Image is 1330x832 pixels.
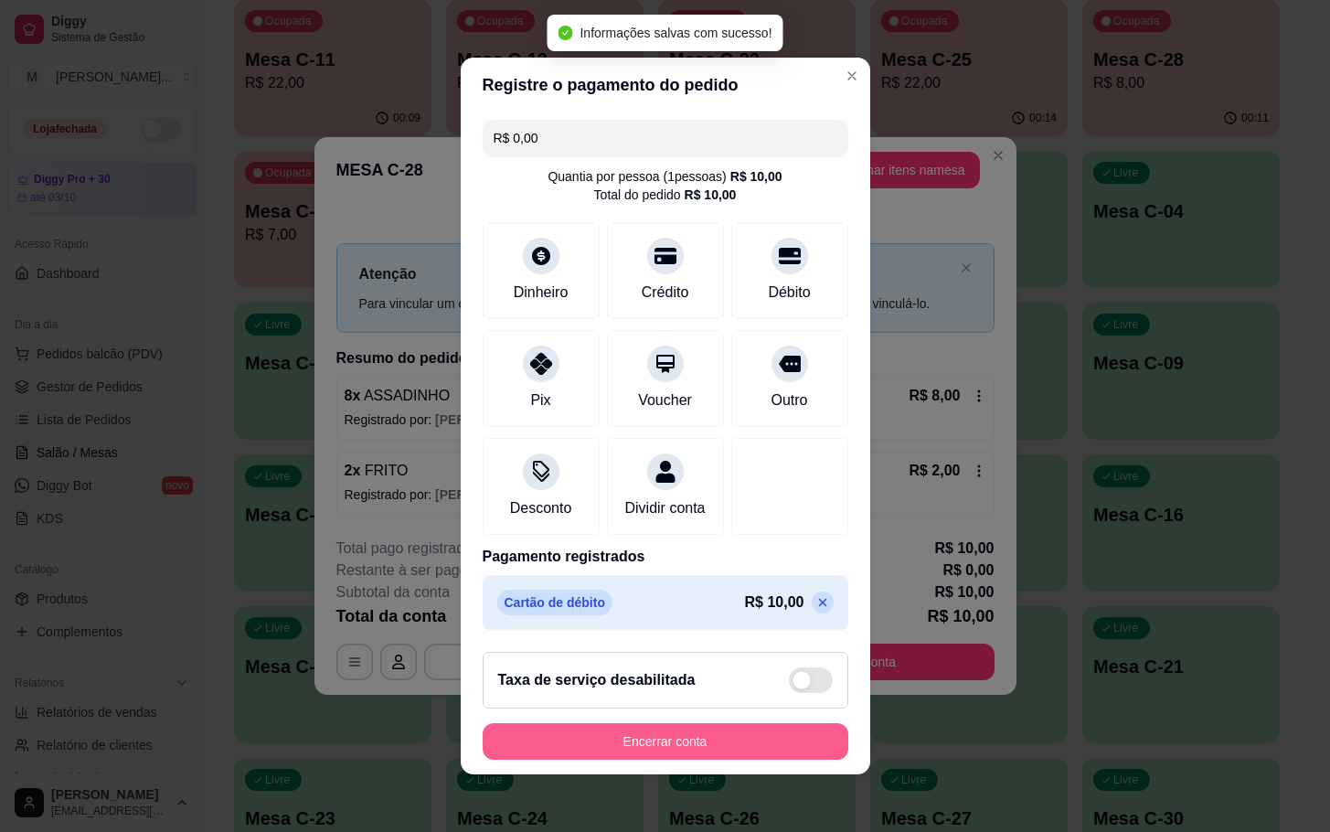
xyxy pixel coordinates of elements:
span: check-circle [558,26,572,40]
div: Dinheiro [514,282,569,304]
p: R$ 10,00 [745,592,804,613]
div: R$ 10,00 [685,186,737,204]
div: Desconto [510,497,572,519]
p: Pagamento registrados [483,546,848,568]
button: Close [837,61,867,91]
input: Ex.: hambúrguer de cordeiro [494,120,837,156]
div: R$ 10,00 [730,167,782,186]
div: Voucher [638,389,692,411]
h2: Taxa de serviço desabilitada [498,669,696,691]
div: Quantia por pessoa ( 1 pessoas) [548,167,782,186]
header: Registre o pagamento do pedido [461,58,870,112]
div: Pix [530,389,550,411]
div: Outro [771,389,807,411]
button: Encerrar conta [483,723,848,760]
div: Total do pedido [594,186,737,204]
p: Cartão de débito [497,590,612,615]
div: Débito [768,282,810,304]
span: Informações salvas com sucesso! [580,26,771,40]
div: Crédito [642,282,689,304]
div: Dividir conta [624,497,705,519]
